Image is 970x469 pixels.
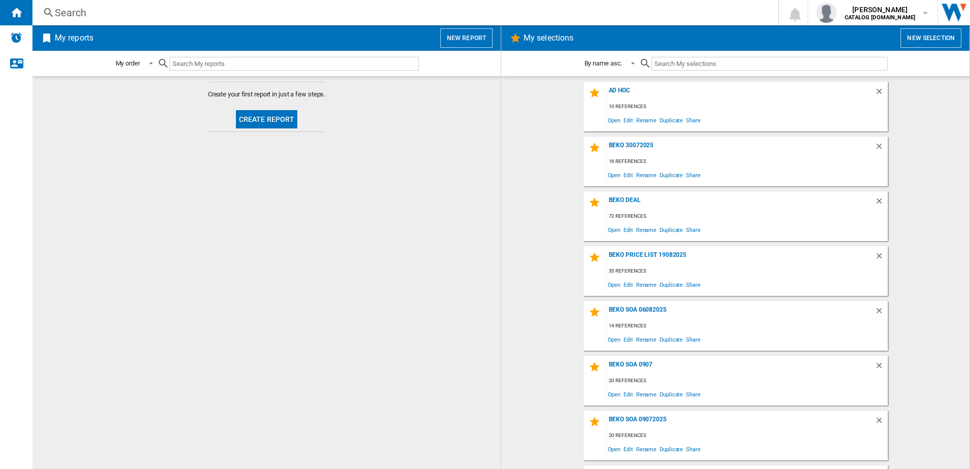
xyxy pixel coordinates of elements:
span: Open [606,332,622,346]
div: 16 references [606,155,888,168]
div: By name asc. [584,59,622,67]
div: Ad Hoc [606,87,875,100]
div: Delete [875,196,888,210]
span: Rename [635,442,658,456]
span: Share [684,113,702,127]
b: CATALOG [DOMAIN_NAME] [845,14,915,21]
span: Edit [622,223,635,237]
span: Duplicate [658,442,684,456]
span: Open [606,113,622,127]
span: Open [606,387,622,401]
div: Delete [875,142,888,155]
span: Edit [622,442,635,456]
div: Delete [875,87,888,100]
span: Rename [635,113,658,127]
img: alerts-logo.svg [10,31,22,44]
span: [PERSON_NAME] [845,5,915,15]
button: Create report [236,110,298,128]
div: 10 references [606,100,888,113]
div: 35 references [606,265,888,278]
span: Rename [635,332,658,346]
button: New report [440,28,493,48]
span: Open [606,442,622,456]
div: Beko SOA 06082025 [606,306,875,320]
div: 20 references [606,375,888,387]
div: 20 references [606,429,888,442]
img: profile.jpg [816,3,837,23]
span: Duplicate [658,113,684,127]
input: Search My selections [651,57,887,71]
div: My order [116,59,140,67]
span: Open [606,278,622,291]
span: Share [684,223,702,237]
div: Delete [875,361,888,375]
h2: My selections [522,28,575,48]
div: Beko SOA 09072025 [606,416,875,429]
div: Delete [875,416,888,429]
div: Beko SOA 0907 [606,361,875,375]
div: Delete [875,306,888,320]
span: Edit [622,168,635,182]
div: Beko 30072025 [606,142,875,155]
h2: My reports [53,28,95,48]
input: Search My reports [169,57,419,71]
span: Rename [635,387,658,401]
span: Edit [622,278,635,291]
span: Duplicate [658,278,684,291]
button: New selection [900,28,961,48]
div: Beko Price List 19082025 [606,251,875,265]
span: Edit [622,113,635,127]
span: Share [684,332,702,346]
div: 72 references [606,210,888,223]
span: Duplicate [658,332,684,346]
span: Edit [622,332,635,346]
span: Share [684,168,702,182]
span: Duplicate [658,168,684,182]
span: Duplicate [658,387,684,401]
span: Share [684,278,702,291]
span: Open [606,168,622,182]
span: Rename [635,168,658,182]
div: Search [55,6,752,20]
span: Open [606,223,622,237]
span: Share [684,387,702,401]
span: Create your first report in just a few steps. [208,90,326,99]
span: Rename [635,223,658,237]
div: 14 references [606,320,888,332]
div: Delete [875,251,888,265]
span: Edit [622,387,635,401]
span: Share [684,442,702,456]
div: Beko Deal [606,196,875,210]
span: Duplicate [658,223,684,237]
span: Rename [635,278,658,291]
